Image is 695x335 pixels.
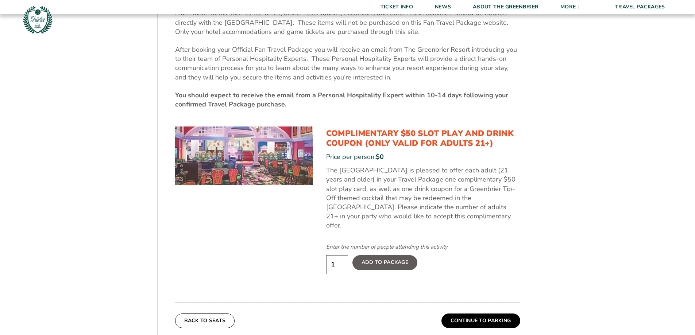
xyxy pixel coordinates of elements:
[326,166,520,230] p: The [GEOGRAPHIC_DATA] is pleased to offer each adult (21 years and older) in your Travel Package ...
[326,243,520,251] div: Enter the number of people attending this activity
[352,255,417,270] label: Add To Package
[175,45,520,82] p: After booking your Official Fan Travel Package you will receive an email from The Greenbrier Reso...
[22,4,54,35] img: Greenbrier Tip-Off
[441,313,520,328] button: Continue To Parking
[326,129,520,148] h3: Complimentary $50 Slot Play and Drink Coupon (Only Valid for Adults 21+)
[175,313,235,328] button: Back To Seats
[175,91,508,109] strong: You should expect to receive the email from a Personal Hospitality Expert within 10-14 days follo...
[175,126,313,185] img: Complimentary $50 Slot Play and Drink Coupon (Only Valid for Adults 21+)
[376,152,384,161] span: $0
[326,152,520,161] div: Price per person:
